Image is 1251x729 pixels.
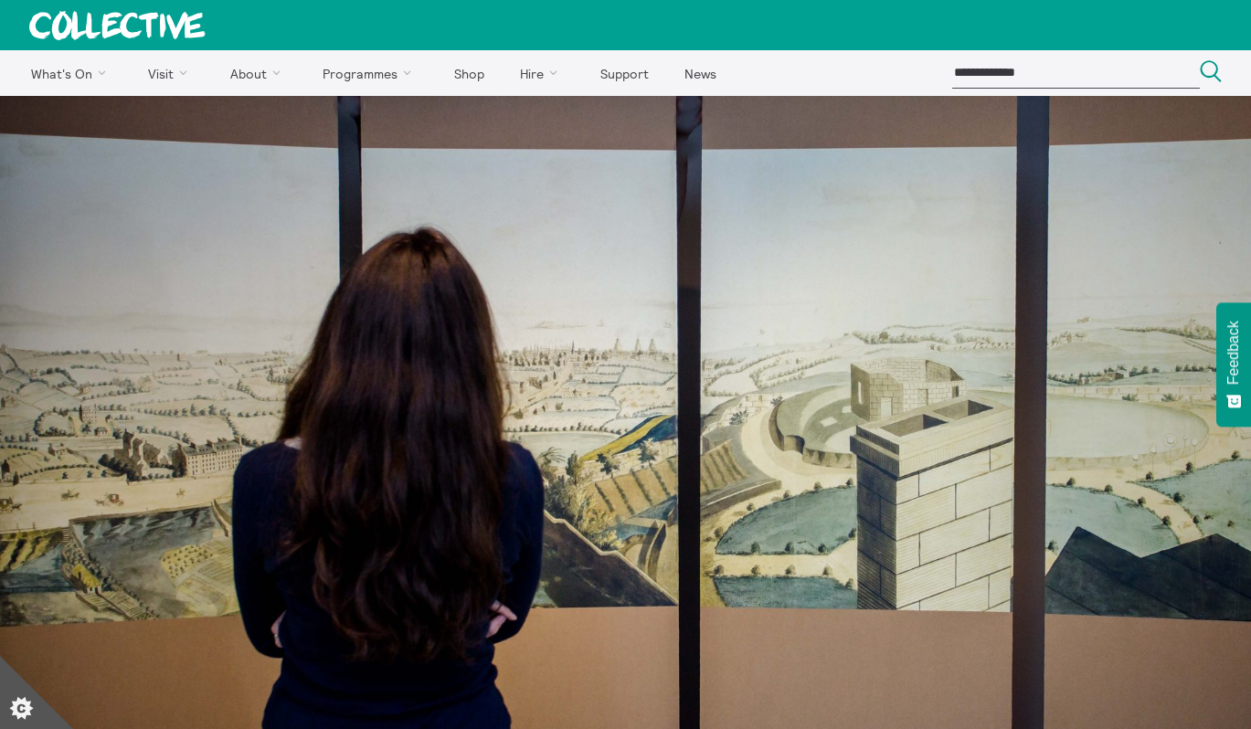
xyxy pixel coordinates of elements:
button: Feedback - Show survey [1216,302,1251,427]
a: News [668,50,732,96]
a: Shop [438,50,500,96]
a: About [214,50,303,96]
a: Visit [133,50,211,96]
a: What's On [15,50,129,96]
a: Hire [504,50,581,96]
a: Programmes [307,50,435,96]
a: Support [584,50,664,96]
span: Feedback [1225,321,1242,385]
